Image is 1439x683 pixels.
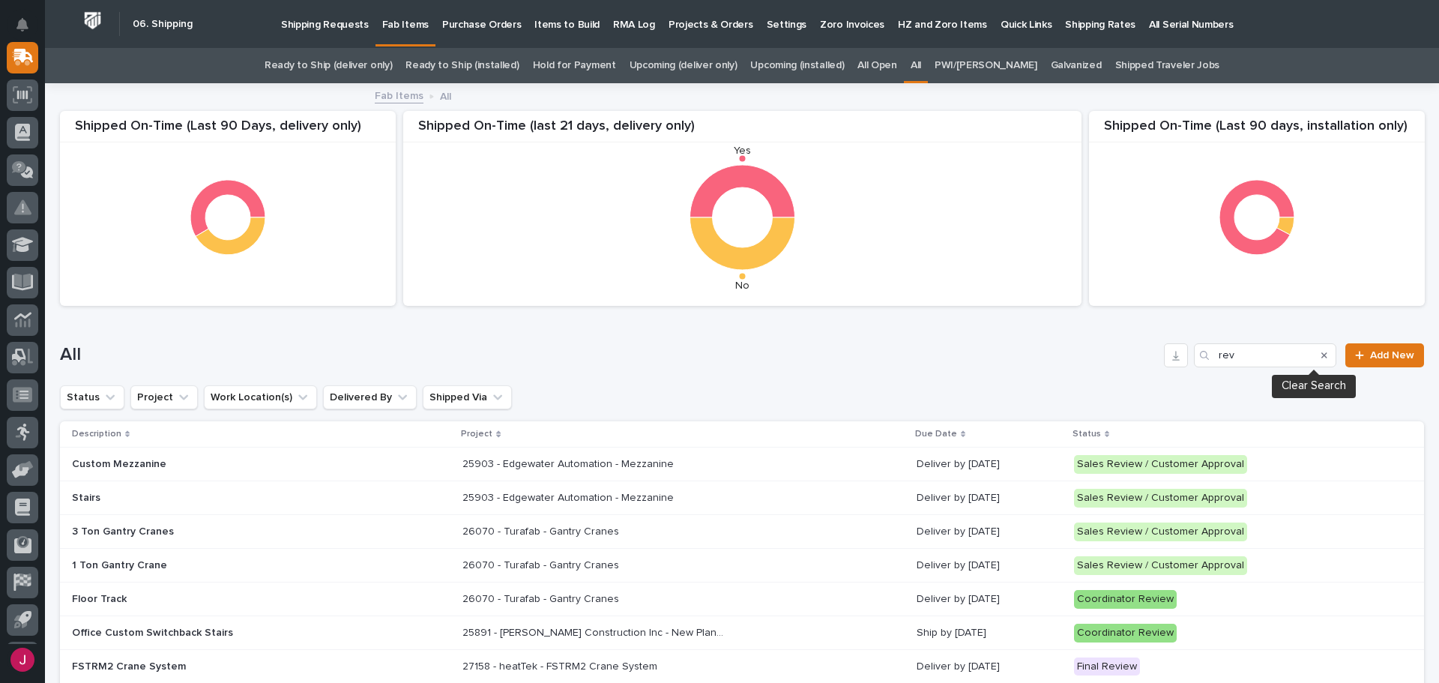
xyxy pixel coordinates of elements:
[7,644,38,676] button: users-avatar
[60,118,396,143] div: Shipped On-Time (Last 90 Days, delivery only)
[462,489,677,505] p: 25903 - Edgewater Automation - Mezzanine
[462,658,660,673] p: 27158 - heatTek - FSTRM2 Crane System
[204,385,317,409] button: Work Location(s)
[60,515,1424,549] tr: 3 Ton Gantry Cranes26070 - Turafab - Gantry Cranes26070 - Turafab - Gantry Cranes Deliver by [DAT...
[1345,343,1424,367] a: Add New
[1074,624,1177,643] div: Coordinator Review
[734,145,751,156] text: Yes
[60,481,1424,515] tr: Stairs25903 - Edgewater Automation - Mezzanine25903 - Edgewater Automation - Mezzanine Deliver by...
[1074,455,1247,474] div: Sales Review / Customer Approval
[440,87,451,103] p: All
[72,593,334,606] p: Floor Track
[935,48,1037,83] a: PWI/[PERSON_NAME]
[79,7,106,34] img: Workspace Logo
[60,583,1424,616] tr: Floor Track26070 - Turafab - Gantry Cranes26070 - Turafab - Gantry Cranes Deliver by [DATE]Coordi...
[130,385,198,409] button: Project
[60,549,1424,583] tr: 1 Ton Gantry Crane26070 - Turafab - Gantry Cranes26070 - Turafab - Gantry Cranes Deliver by [DATE...
[462,556,622,572] p: 26070 - Turafab - Gantry Cranes
[7,9,38,40] button: Notifications
[323,385,417,409] button: Delivered By
[917,627,1062,640] p: Ship by [DATE]
[1370,350,1414,361] span: Add New
[1115,48,1220,83] a: Shipped Traveler Jobs
[1074,523,1247,541] div: Sales Review / Customer Approval
[462,624,728,640] p: 25891 - J A Wagner Construction Inc - New Plant Setup - Mezzanine Project
[423,385,512,409] button: Shipped Via
[19,18,38,42] div: Notifications
[60,344,1158,366] h1: All
[750,48,844,83] a: Upcoming (installed)
[917,559,1062,572] p: Deliver by [DATE]
[72,458,334,471] p: Custom Mezzanine
[462,523,622,538] p: 26070 - Turafab - Gantry Cranes
[1074,489,1247,508] div: Sales Review / Customer Approval
[917,593,1062,606] p: Deliver by [DATE]
[917,661,1062,673] p: Deliver by [DATE]
[1194,343,1336,367] input: Search
[72,426,121,442] p: Description
[72,661,334,673] p: FSTRM2 Crane System
[403,118,1081,143] div: Shipped On-Time (last 21 days, delivery only)
[533,48,616,83] a: Hold for Payment
[265,48,392,83] a: Ready to Ship (deliver only)
[72,526,334,538] p: 3 Ton Gantry Cranes
[72,559,334,572] p: 1 Ton Gantry Crane
[133,18,193,31] h2: 06. Shipping
[917,526,1062,538] p: Deliver by [DATE]
[735,280,749,291] text: No
[375,86,423,103] a: Fab Items
[911,48,921,83] a: All
[1074,590,1177,609] div: Coordinator Review
[60,448,1424,481] tr: Custom Mezzanine25903 - Edgewater Automation - Mezzanine25903 - Edgewater Automation - Mezzanine ...
[60,385,124,409] button: Status
[461,426,492,442] p: Project
[1074,556,1247,575] div: Sales Review / Customer Approval
[1074,658,1140,676] div: Final Review
[405,48,519,83] a: Ready to Ship (installed)
[1051,48,1102,83] a: Galvanized
[630,48,737,83] a: Upcoming (deliver only)
[857,48,897,83] a: All Open
[917,458,1062,471] p: Deliver by [DATE]
[462,590,622,606] p: 26070 - Turafab - Gantry Cranes
[60,616,1424,650] tr: Office Custom Switchback Stairs25891 - [PERSON_NAME] Construction Inc - New Plant Setup - Mezzani...
[72,492,334,505] p: Stairs
[72,627,334,640] p: Office Custom Switchback Stairs
[917,492,1062,505] p: Deliver by [DATE]
[915,426,957,442] p: Due Date
[1073,426,1101,442] p: Status
[1089,118,1425,143] div: Shipped On-Time (Last 90 days, installation only)
[462,455,677,471] p: 25903 - Edgewater Automation - Mezzanine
